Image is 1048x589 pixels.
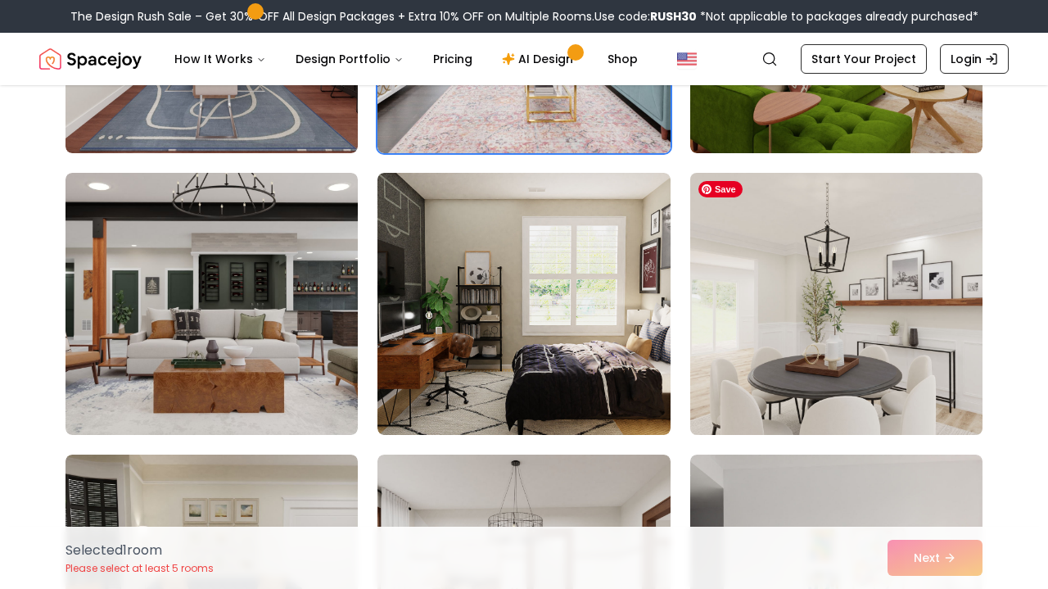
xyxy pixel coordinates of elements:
[39,43,142,75] a: Spacejoy
[698,181,743,197] span: Save
[697,8,978,25] span: *Not applicable to packages already purchased*
[65,541,214,560] p: Selected 1 room
[39,33,1009,85] nav: Global
[420,43,486,75] a: Pricing
[801,44,927,74] a: Start Your Project
[377,173,670,435] img: Room room-5
[161,43,279,75] button: How It Works
[70,8,978,25] div: The Design Rush Sale – Get 30% OFF All Design Packages + Extra 10% OFF on Multiple Rooms.
[940,44,1009,74] a: Login
[677,49,697,69] img: United States
[161,43,651,75] nav: Main
[65,562,214,575] p: Please select at least 5 rooms
[594,43,651,75] a: Shop
[65,173,358,435] img: Room room-4
[683,166,990,442] img: Room room-6
[650,8,697,25] b: RUSH30
[39,43,142,75] img: Spacejoy Logo
[489,43,591,75] a: AI Design
[594,8,697,25] span: Use code:
[282,43,417,75] button: Design Portfolio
